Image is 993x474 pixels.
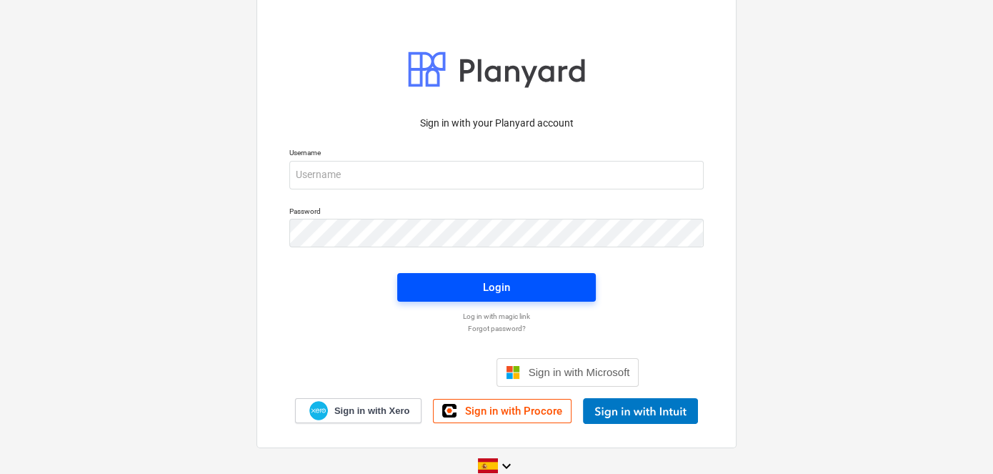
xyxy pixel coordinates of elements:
p: Username [289,148,704,160]
span: Sign in with Microsoft [529,366,630,378]
span: Sign in with Xero [334,405,409,418]
p: Sign in with your Planyard account [289,116,704,131]
p: Password [289,207,704,219]
a: Sign in with Procore [433,399,572,423]
a: Forgot password? [282,324,711,333]
button: Login [397,273,596,302]
input: Username [289,161,704,189]
img: Microsoft logo [506,365,520,380]
div: Login [483,278,510,297]
a: Sign in with Xero [295,398,422,423]
iframe: Sign in with Google Button [347,357,492,388]
a: Log in with magic link [282,312,711,321]
img: Xero logo [309,401,328,420]
span: Sign in with Procore [465,405,562,418]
